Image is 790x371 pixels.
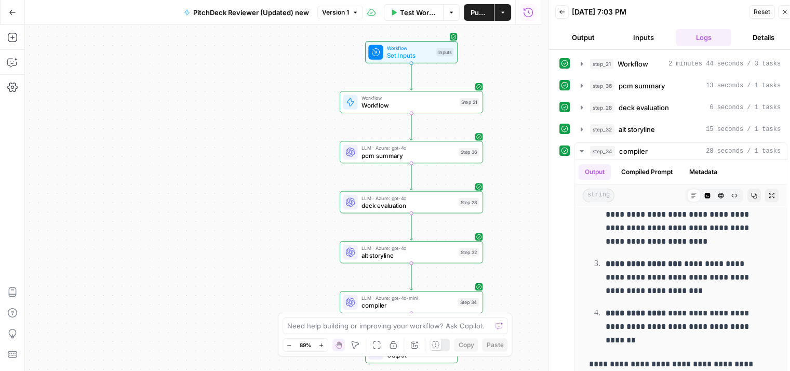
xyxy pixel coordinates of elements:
div: Step 28 [459,198,479,206]
span: compiler [619,146,648,156]
span: PitchDeck Reviewer (Updated) new [193,7,309,18]
div: EndOutput [340,341,483,363]
span: Set Inputs [387,51,433,60]
button: Paste [482,338,507,352]
button: 15 seconds / 1 tasks [574,121,787,138]
span: step_28 [590,102,614,113]
span: Workflow [361,101,456,110]
button: PitchDeck Reviewer (Updated) new [178,4,315,21]
div: LLM · Azure: gpt-4o-minicompilerStep 34 [340,291,483,313]
button: 2 minutes 44 seconds / 3 tasks [574,56,787,72]
span: LLM · Azure: gpt-4o [361,194,455,202]
span: Publish [470,7,488,18]
button: 13 seconds / 1 tasks [574,77,787,94]
div: Step 34 [458,298,479,306]
div: LLM · Azure: gpt-4odeck evaluationStep 28 [340,191,483,214]
div: Step 21 [460,98,479,107]
span: pcm summary [361,151,455,160]
div: LLM · Azure: gpt-4opcm summaryStep 36 [340,141,483,163]
span: pcm summary [619,81,665,91]
span: deck evaluation [619,102,669,113]
span: Workflow [387,44,433,51]
span: LLM · Azure: gpt-4o [361,144,455,152]
button: Output [555,29,611,46]
div: LLM · Azure: gpt-4oalt storylineStep 32 [340,241,483,263]
button: Test Workflow [384,4,443,21]
button: Copy [454,338,478,352]
g: Edge from step_36 to step_28 [410,163,412,190]
span: string [583,189,614,202]
span: step_32 [590,124,614,135]
button: Version 1 [317,6,363,19]
span: 13 seconds / 1 tasks [706,81,781,90]
g: Edge from step_32 to step_34 [410,263,412,290]
span: step_36 [590,81,614,91]
span: Workflow [618,59,648,69]
span: alt storyline [361,251,455,260]
div: Step 36 [459,148,479,156]
span: 28 seconds / 1 tasks [706,147,781,156]
button: Compiled Prompt [615,164,679,180]
button: 6 seconds / 1 tasks [574,99,787,116]
span: step_21 [590,59,613,69]
span: deck evaluation [361,201,455,210]
span: Reset [754,7,770,17]
span: Output [387,351,450,360]
span: LLM · Azure: gpt-4o-mini [361,294,454,301]
button: Metadata [683,164,724,180]
g: Edge from step_21 to step_36 [410,113,412,140]
button: Output [579,164,611,180]
button: 28 seconds / 1 tasks [574,143,787,160]
span: 15 seconds / 1 tasks [706,125,781,134]
span: 2 minutes 44 seconds / 3 tasks [668,59,781,69]
button: Logs [676,29,732,46]
span: 89% [300,341,311,349]
span: Test Workflow [400,7,437,18]
button: Publish [464,4,494,21]
button: Reset [749,5,775,19]
span: Paste [486,340,503,350]
div: Inputs [436,48,453,56]
g: Edge from step_28 to step_32 [410,213,412,240]
span: Version 1 [322,8,349,17]
span: 6 seconds / 1 tasks [709,103,781,112]
button: Inputs [615,29,672,46]
span: LLM · Azure: gpt-4o [361,244,455,251]
g: Edge from start to step_21 [410,63,412,90]
div: WorkflowSet InputsInputs [340,41,483,63]
div: Step 32 [459,248,479,256]
span: step_34 [590,146,615,156]
div: WorkflowWorkflowStep 21 [340,91,483,113]
span: Copy [458,340,474,350]
span: alt storyline [619,124,655,135]
span: Workflow [361,94,456,101]
span: compiler [361,301,454,310]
